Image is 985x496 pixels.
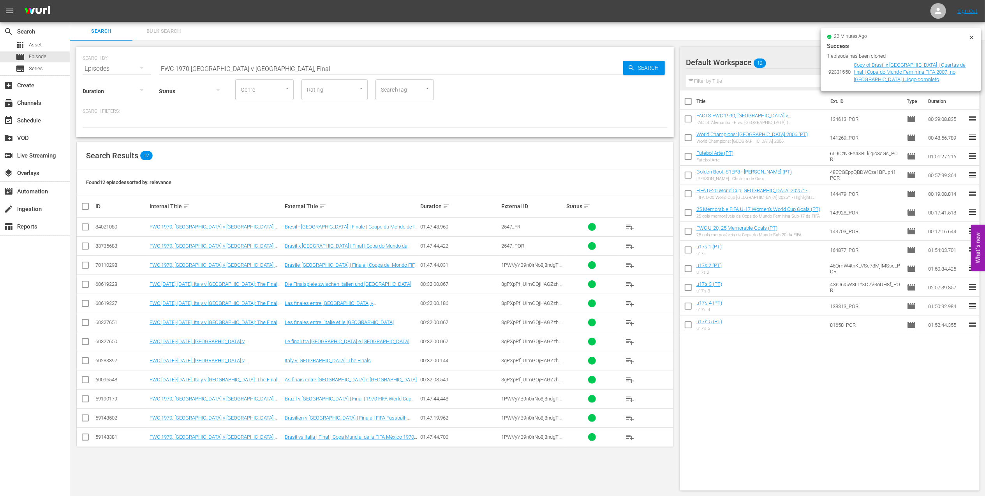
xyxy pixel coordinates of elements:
span: 3gPXpPfljUImGQjHAGZzhB_POR [501,377,562,388]
td: 4SrO6I5W3LLtXD7V3oUH8f_POR [827,278,904,297]
div: 00:32:00.067 [420,338,499,344]
span: 1PWVyYB9n0irNo8j8ndgTL_ENG [501,396,564,407]
div: 59190179 [95,396,147,402]
div: FIFA U-20 World Cup [GEOGRAPHIC_DATA] 2025™ - Highlights Quartas de final [696,195,824,200]
button: playlist_add [620,428,639,446]
span: reorder [968,170,977,179]
span: Episode [907,264,916,273]
span: Search [4,27,13,36]
div: 25 gols memoráveis da Copa do Mundo Sub-20 da FIFA [696,232,802,237]
td: 01:50:34.425 [925,259,968,278]
span: reorder [968,133,977,142]
div: Duration [420,202,499,211]
span: Episode [907,114,916,124]
span: playlist_add [625,222,634,232]
div: 01:47:44.422 [420,243,499,249]
span: sort [583,203,590,210]
span: menu [5,6,14,16]
span: playlist_add [625,241,634,251]
a: Brasile-[GEOGRAPHIC_DATA] | Finale | Coppa del Mondo FIFA Messico 1970 | Match completo [285,262,418,274]
div: 01:47:19.962 [420,415,499,421]
div: Default Workspace [686,51,962,73]
a: u17's 3 (PT) [696,281,722,287]
div: Status [566,202,618,211]
p: Search Filters: [83,108,668,115]
span: Episode [16,52,25,62]
button: Open [284,85,291,92]
div: 00:32:00.067 [420,281,499,287]
span: sort [183,203,190,210]
a: Italy v [GEOGRAPHIC_DATA]: The Finals [285,358,371,363]
span: 1PWVyYB9n0irNo8j8ndgTL_ES [501,434,564,446]
div: 84021080 [95,224,147,230]
span: reorder [968,226,977,236]
button: playlist_add [620,313,639,332]
button: Search [623,61,665,75]
a: Die Finalspiele zwischen Italien und [GEOGRAPHIC_DATA] [285,281,411,287]
th: Ext. ID [826,90,902,112]
span: Reports [4,222,13,231]
div: Episodes [83,58,151,80]
span: sort [319,203,326,210]
div: 59148381 [95,434,147,440]
span: Series [29,65,43,73]
th: Duration [923,90,970,112]
span: Episode [907,227,916,236]
a: Brasil vs Italia | Final | Copa Mundial de la FIFA México 1970™ | Partido completo [285,434,417,446]
span: Channels [4,98,13,108]
button: playlist_add [620,332,639,351]
div: u17's 5 [696,326,722,331]
td: 6L9OzNkEe4XBLkjqio8cGs_POR [827,147,904,166]
div: u17's 4 [696,307,722,312]
td: 48CCGEppQBDWCza1BPJp41_POR [827,166,904,184]
span: reorder [968,114,977,123]
span: reorder [968,264,977,273]
div: 60619228 [95,281,147,287]
span: 3gPXpPfljUImGQjHAGZzhB_DE [501,281,562,293]
span: playlist_add [625,413,634,423]
div: 00:32:00.067 [420,319,499,325]
span: Live Streaming [4,151,13,160]
div: 00:32:00.144 [420,358,499,363]
span: add_box [4,81,13,90]
td: 00:17:16.644 [925,222,968,241]
div: 01:47:44.031 [420,262,499,268]
div: 01:47:44.448 [420,396,499,402]
span: Episode [907,189,916,198]
td: 00:17:41.518 [925,203,968,222]
div: External ID [501,203,564,209]
span: playlist_add [625,260,634,270]
button: playlist_add [620,218,639,236]
span: Search Results [86,151,138,160]
button: playlist_add [620,370,639,389]
a: Futebol Arte (PT) [696,150,733,156]
span: Episode [907,152,916,161]
a: FWC [DATE]-[DATE], [GEOGRAPHIC_DATA] v [GEOGRAPHIC_DATA]: The Finals (IT) [150,338,248,350]
span: reorder [968,151,977,161]
button: playlist_add [620,237,639,255]
div: 01:47:44.700 [420,434,499,440]
td: 141269_POR [827,128,904,147]
span: Episode [907,133,916,142]
span: Search [635,61,665,75]
span: 22 minutes ago [834,34,867,40]
td: 01:01:27.216 [925,147,968,166]
td: 143703_POR [827,222,904,241]
a: FACTS FWC 1990, [GEOGRAPHIC_DATA] v [GEOGRAPHIC_DATA] (PT) [696,113,791,124]
div: FACTS: Alemanha FR vs. [GEOGRAPHIC_DATA] | [GEOGRAPHIC_DATA] 1990 [696,120,824,125]
span: Episode [907,208,916,217]
span: Asset [16,40,25,50]
a: Las finales entre [GEOGRAPHIC_DATA] y [GEOGRAPHIC_DATA] [285,300,376,312]
div: External Title [285,202,418,211]
span: 12 [140,151,153,160]
a: FWC [DATE]-[DATE], Italy v [GEOGRAPHIC_DATA]: The Finals (ES) [150,300,280,312]
span: Automation [4,187,13,196]
td: 01:50:32.984 [925,297,968,315]
td: 01:54:03.701 [925,241,968,259]
span: VOD [4,133,13,143]
td: 00:57:39.364 [925,166,968,184]
div: 59148502 [95,415,147,421]
button: playlist_add [620,294,639,313]
span: Search [75,27,128,36]
a: FWC 1970, [GEOGRAPHIC_DATA] v [GEOGRAPHIC_DATA], Final - FMR (ES) [150,434,278,446]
